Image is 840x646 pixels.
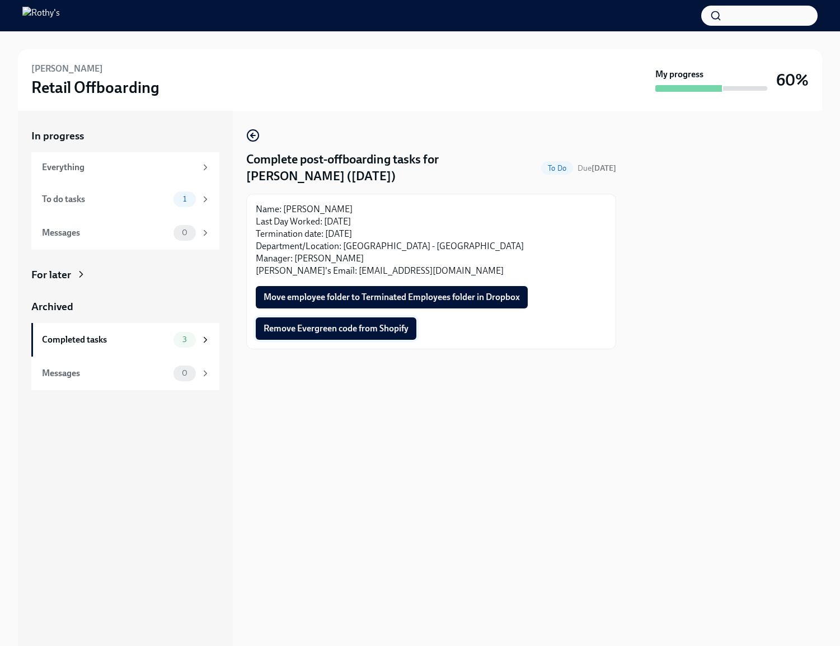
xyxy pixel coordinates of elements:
img: Rothy's [22,7,60,25]
a: Messages0 [31,357,219,390]
div: To do tasks [42,193,169,205]
div: Completed tasks [42,334,169,346]
h4: Complete post-offboarding tasks for [PERSON_NAME] ([DATE]) [246,151,537,185]
button: Remove Evergreen code from Shopify [256,317,416,340]
h3: Retail Offboarding [31,77,159,97]
button: Move employee folder to Terminated Employees folder in Dropbox [256,286,528,308]
span: 0 [175,228,194,237]
strong: [DATE] [592,163,616,173]
a: Messages0 [31,216,219,250]
span: 1 [176,195,193,203]
span: To Do [541,164,573,172]
h3: 60% [776,70,809,90]
a: Completed tasks3 [31,323,219,357]
span: 0 [175,369,194,377]
a: To do tasks1 [31,182,219,216]
a: Archived [31,299,219,314]
div: For later [31,268,71,282]
div: Everything [42,161,196,174]
h6: [PERSON_NAME] [31,63,103,75]
span: 3 [176,335,194,344]
div: Messages [42,227,169,239]
a: For later [31,268,219,282]
a: In progress [31,129,219,143]
span: September 26th, 2025 13:00 [578,163,616,174]
a: Everything [31,152,219,182]
div: Messages [42,367,169,380]
p: Name: [PERSON_NAME] Last Day Worked: [DATE] Termination date: [DATE] Department/Location: [GEOGRA... [256,203,607,277]
span: Move employee folder to Terminated Employees folder in Dropbox [264,292,520,303]
strong: My progress [655,68,703,81]
span: Due [578,163,616,173]
span: Remove Evergreen code from Shopify [264,323,409,334]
